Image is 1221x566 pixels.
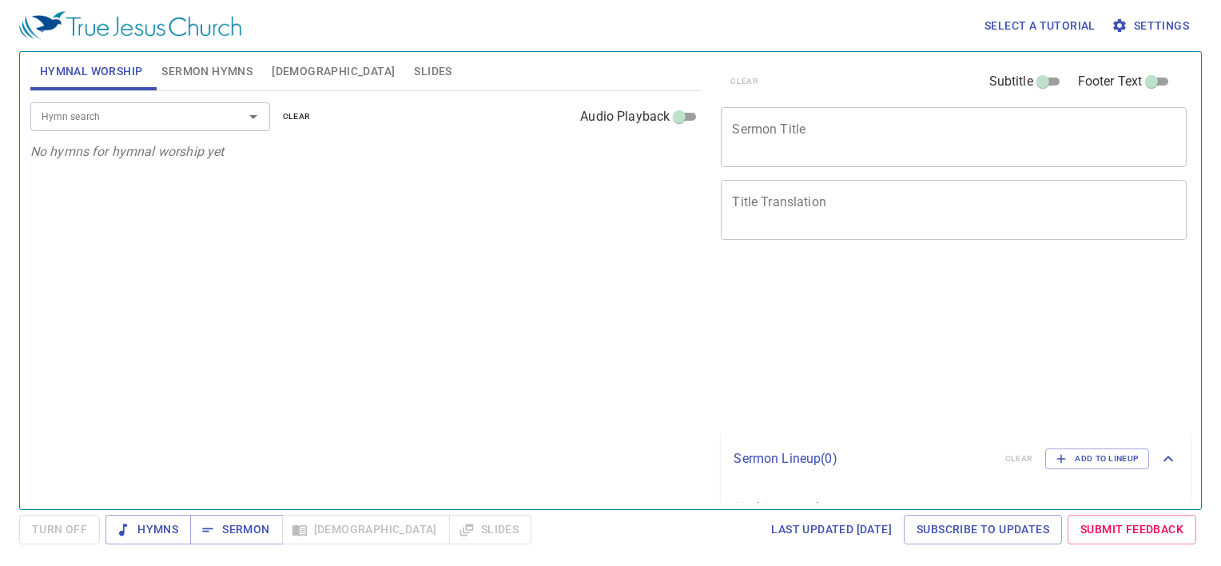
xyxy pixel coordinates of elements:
span: Subtitle [989,72,1033,91]
span: Last updated [DATE] [771,520,892,540]
button: Select a tutorial [978,11,1102,41]
button: Hymns [105,515,191,544]
span: Footer Text [1078,72,1143,91]
span: Sermon Hymns [161,62,253,82]
span: Slides [414,62,451,82]
span: Hymns [118,520,178,540]
span: Hymnal Worship [40,62,143,82]
span: clear [283,110,311,124]
p: Sermon Lineup ( 0 ) [734,449,992,468]
span: Add to Lineup [1056,452,1139,466]
button: clear [273,107,320,126]
img: True Jesus Church [19,11,241,40]
iframe: from-child [714,257,1096,426]
div: Sermon Lineup(0)clearAdd to Lineup [721,432,1191,485]
i: Nothing saved yet [734,500,837,515]
span: Select a tutorial [984,16,1096,36]
i: No hymns for hymnal worship yet [30,144,225,159]
span: Subscribe to Updates [917,520,1049,540]
span: Settings [1115,16,1189,36]
a: Last updated [DATE] [765,515,898,544]
button: Open [242,106,264,128]
a: Submit Feedback [1068,515,1196,544]
a: Subscribe to Updates [904,515,1062,544]
span: Submit Feedback [1080,520,1183,540]
span: [DEMOGRAPHIC_DATA] [272,62,395,82]
span: Audio Playback [580,107,670,126]
button: Add to Lineup [1045,448,1149,469]
button: Sermon [190,515,282,544]
button: Settings [1108,11,1195,41]
span: Sermon [203,520,269,540]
